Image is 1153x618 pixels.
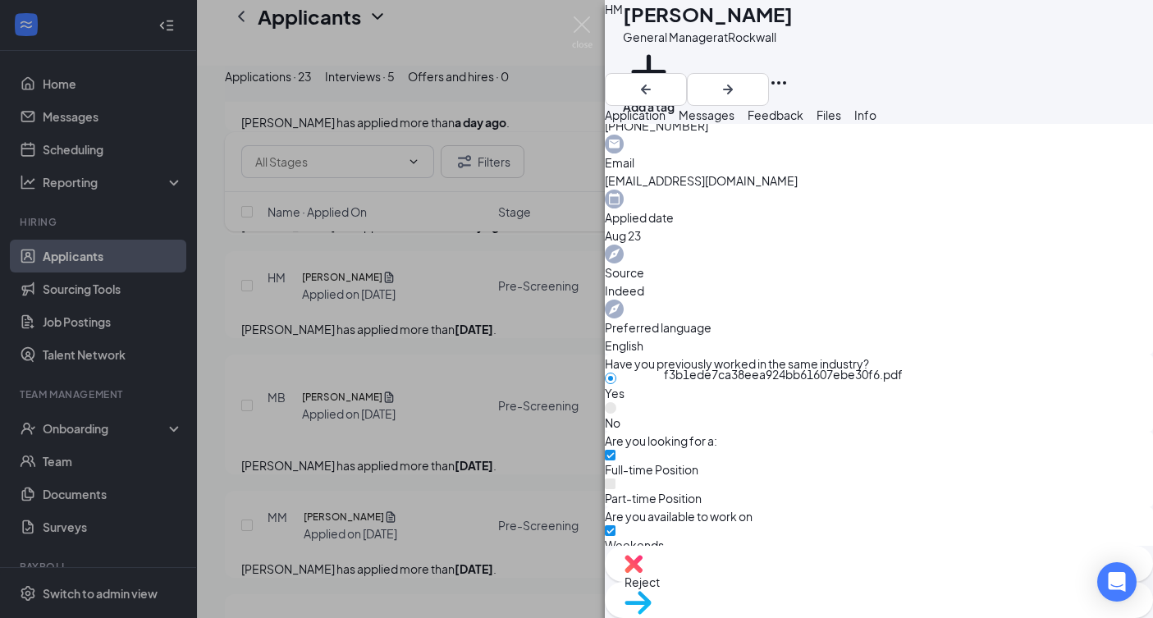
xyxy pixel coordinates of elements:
svg: ArrowRight [718,80,738,99]
span: Application [605,108,666,122]
span: Feedback [748,108,803,122]
div: f3b1ede7ca38eea924bb61607ebe30f6.pdf [664,365,903,383]
span: [PHONE_NUMBER] [605,117,1153,135]
span: Indeed [605,282,1153,300]
span: Have you previously worked in the same industry? [605,355,869,373]
span: Weekends [605,538,664,552]
span: Are you looking for a: [605,432,717,450]
span: Aug 23 [605,227,1153,245]
button: ArrowLeftNew [605,73,687,106]
span: No [605,415,620,430]
svg: ArrowLeftNew [636,80,656,99]
span: Reject [625,573,1133,591]
svg: Ellipses [769,73,789,93]
span: Applied date [605,208,1153,227]
span: Are you available to work on [605,507,753,525]
span: Messages [679,108,734,122]
span: Part-time Position [605,491,702,506]
span: Preferred language [605,318,1153,336]
span: Email [605,153,1153,172]
span: English [605,336,1153,355]
span: Info [854,108,876,122]
span: Source [605,263,1153,282]
span: Files [817,108,841,122]
button: ArrowRight [687,73,769,106]
div: General Manager at Rockwall [623,28,793,46]
span: Yes [605,386,625,401]
button: PlusAdd a tag [623,46,675,116]
span: [EMAIL_ADDRESS][DOMAIN_NAME] [605,172,1153,190]
svg: Plus [623,46,675,98]
span: Full-time Position [605,462,698,477]
div: Open Intercom Messenger [1097,562,1137,602]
